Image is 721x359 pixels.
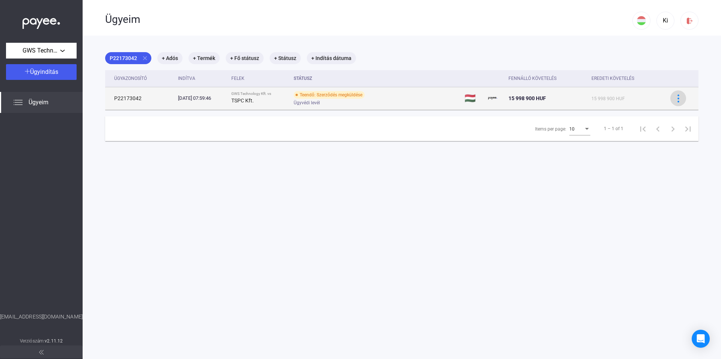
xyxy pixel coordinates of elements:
[142,55,148,62] mat-icon: close
[231,74,288,83] div: Felek
[569,126,575,132] span: 10
[462,87,485,110] td: 🇭🇺
[632,12,650,30] button: HU
[6,64,77,80] button: Ügyindítás
[39,350,44,354] img: arrow-double-left-grey.svg
[591,96,625,101] span: 15 998 900 HUF
[508,74,557,83] div: Fennálló követelés
[674,95,682,102] img: more-blue
[30,68,58,75] span: Ügyindítás
[6,43,77,59] button: GWS Technology Kft.
[535,125,566,134] div: Items per page:
[686,17,694,25] img: logout-red
[294,98,320,107] span: Ügyvédi levél
[157,52,183,64] mat-chip: + Adós
[656,12,674,30] button: Ki
[23,14,60,29] img: white-payee-white-dot.svg
[488,94,497,103] img: payee-logo
[591,74,634,83] div: Eredeti követelés
[508,95,546,101] span: 15 998 900 HUF
[650,121,665,136] button: Previous page
[670,90,686,106] button: more-blue
[45,338,63,344] strong: v2.11.12
[659,16,672,25] div: Ki
[105,87,175,110] td: P22173042
[114,74,172,83] div: Ügyazonosító
[680,12,698,30] button: logout-red
[178,74,225,83] div: Indítva
[508,74,585,83] div: Fennálló követelés
[635,121,650,136] button: First page
[23,46,60,55] span: GWS Technology Kft.
[591,74,661,83] div: Eredeti követelés
[692,330,710,348] div: Open Intercom Messenger
[231,98,254,104] strong: TSPC Kft.
[105,13,632,26] div: Ügyeim
[291,70,462,87] th: Státusz
[114,74,147,83] div: Ügyazonosító
[231,74,244,83] div: Felek
[226,52,264,64] mat-chip: + Fő státusz
[29,98,48,107] span: Ügyeim
[680,121,695,136] button: Last page
[178,95,225,102] div: [DATE] 07:59:46
[665,121,680,136] button: Next page
[270,52,301,64] mat-chip: + Státusz
[105,52,151,64] mat-chip: P22173042
[637,16,646,25] img: HU
[178,74,195,83] div: Indítva
[569,124,590,133] mat-select: Items per page:
[189,52,220,64] mat-chip: + Termék
[14,98,23,107] img: list.svg
[294,91,365,99] div: Teendő: Szerződés megküldése
[307,52,356,64] mat-chip: + Indítás dátuma
[231,92,288,96] div: GWS Technology Kft. vs
[25,69,30,74] img: plus-white.svg
[604,124,623,133] div: 1 – 1 of 1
